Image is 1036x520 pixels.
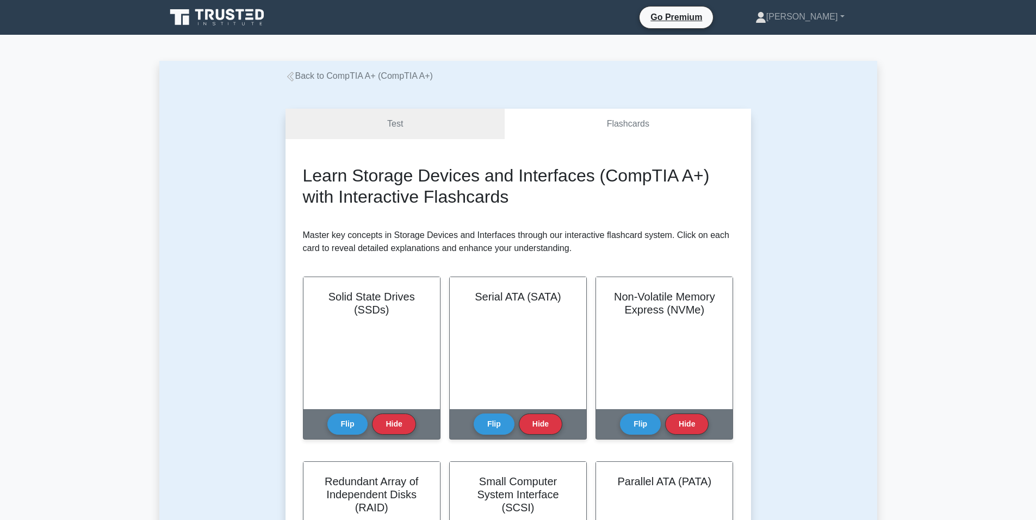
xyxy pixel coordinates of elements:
[609,290,719,316] h2: Non-Volatile Memory Express (NVMe)
[505,109,750,140] a: Flashcards
[327,414,368,435] button: Flip
[317,290,427,316] h2: Solid State Drives (SSDs)
[665,414,709,435] button: Hide
[303,229,734,255] p: Master key concepts in Storage Devices and Interfaces through our interactive flashcard system. C...
[303,165,734,207] h2: Learn Storage Devices and Interfaces (CompTIA A+) with Interactive Flashcards
[463,475,573,514] h2: Small Computer System Interface (SCSI)
[644,10,709,24] a: Go Premium
[286,109,505,140] a: Test
[317,475,427,514] h2: Redundant Array of Independent Disks (RAID)
[286,71,433,80] a: Back to CompTIA A+ (CompTIA A+)
[620,414,661,435] button: Flip
[729,6,871,28] a: [PERSON_NAME]
[519,414,562,435] button: Hide
[463,290,573,303] h2: Serial ATA (SATA)
[609,475,719,488] h2: Parallel ATA (PATA)
[474,414,514,435] button: Flip
[372,414,415,435] button: Hide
